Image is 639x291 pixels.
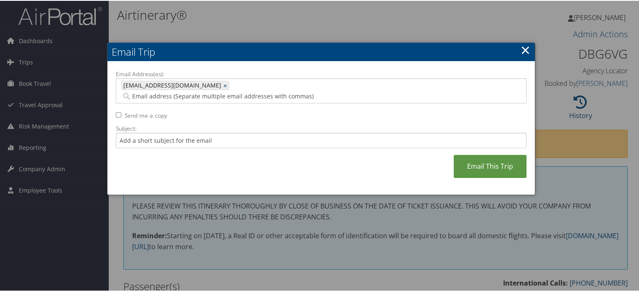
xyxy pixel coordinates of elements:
span: [EMAIL_ADDRESS][DOMAIN_NAME] [122,80,221,89]
label: Email Address(es): [116,69,527,77]
input: Add a short subject for the email [116,132,527,147]
label: Subject: [116,124,527,132]
a: Email This Trip [454,154,527,177]
h2: Email Trip [107,42,535,60]
input: Email address (Separate multiple email addresses with commas) [121,91,417,100]
a: × [521,41,530,57]
label: Send me a copy [125,111,167,119]
a: × [223,80,229,89]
